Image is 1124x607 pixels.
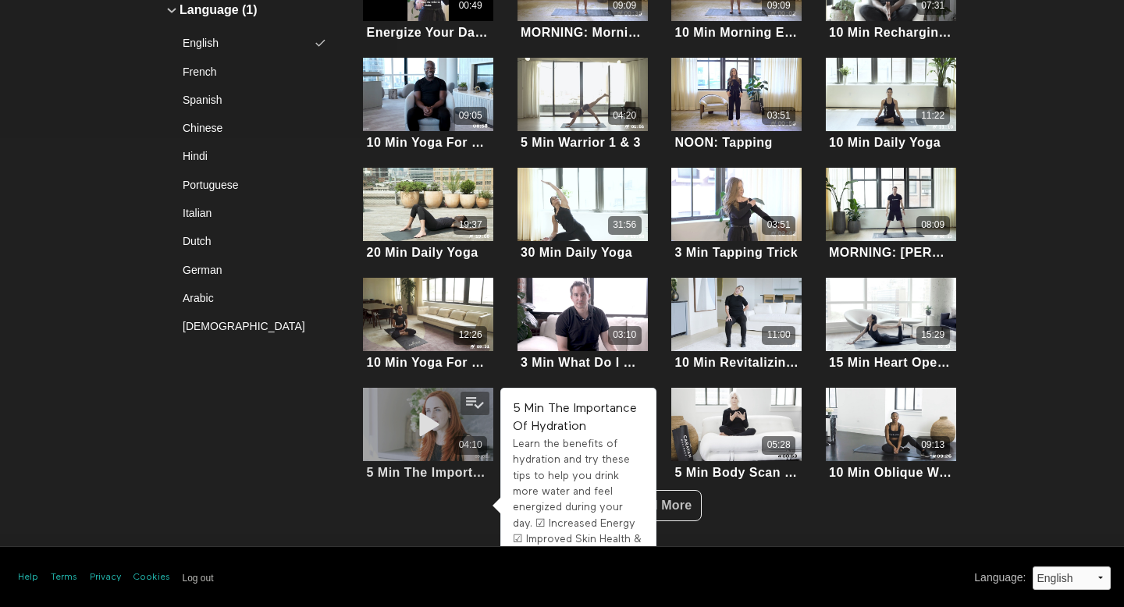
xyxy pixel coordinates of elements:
[18,571,38,584] a: Help
[363,388,493,482] a: 5 Min The Importance Of Hydration04:105 Min The Importance Of Hydration
[164,312,343,340] button: [DEMOGRAPHIC_DATA]
[518,278,648,372] a: 3 Min What Do I Do If I Never Feel Awake?03:103 Min What Do I Do If I Never Feel Awake?
[363,278,493,372] a: 10 Min Yoga For The Core II12:2610 Min Yoga For The Core II
[51,571,77,584] a: Terms
[518,58,648,152] a: 5 Min Warrior 1 & 304:205 Min Warrior 1 & 3
[183,573,214,584] input: Log out
[829,465,953,480] div: 10 Min Oblique Workout
[459,218,482,232] div: 19:37
[767,438,791,452] div: 05:28
[183,177,313,193] div: Portuguese
[613,109,636,122] div: 04:20
[829,355,953,370] div: 15 Min Heart Opening Movement
[521,135,641,150] div: 5 Min Warrior 1 & 3
[628,499,692,512] span: Load More
[518,168,648,262] a: 30 Min Daily Yoga31:5630 Min Daily Yoga
[183,92,313,108] div: Spanish
[826,278,956,372] a: 15 Min Heart Opening Movement15:2915 Min Heart Opening Movement
[829,135,941,150] div: 10 Min Daily Yoga
[674,135,772,150] div: NOON: Tapping
[183,290,313,306] div: Arabic
[164,227,343,255] button: Dutch
[366,355,490,370] div: 10 Min Yoga For The Core II
[363,58,493,152] a: 10 Min Yoga For Thoracic Expansion09:0510 Min Yoga For Thoracic Expansion
[521,25,645,40] div: MORNING: Morning Energizer
[363,168,493,262] a: 20 Min Daily Yoga19:3720 Min Daily Yoga
[164,256,343,284] button: German
[164,29,343,57] button: English
[674,355,799,370] div: 10 Min Revitalizing In-Seat Workout For Flight
[183,35,313,51] div: English
[521,355,645,370] div: 3 Min What Do I Do If I Never Feel Awake?
[183,318,313,334] div: [DEMOGRAPHIC_DATA]
[459,438,482,452] div: 04:10
[164,58,343,86] button: French
[366,25,490,40] div: Energize Your Day By Shaking Off Negative Energy (Highlight)
[164,86,343,114] button: Spanish
[671,58,802,152] a: NOON: Tapping03:51NOON: Tapping
[164,284,343,312] button: Arabic
[674,465,799,480] div: 5 Min Body Scan Meditation
[164,142,343,170] button: Hindi
[133,571,170,584] a: Cookies
[164,199,343,227] button: Italian
[617,490,702,521] button: Load More
[674,245,798,260] div: 3 Min Tapping Trick
[461,392,489,415] button: Remove from my list
[974,570,1026,586] label: Language :
[183,262,313,278] div: German
[183,205,313,221] div: Italian
[459,328,482,342] div: 12:26
[767,109,791,122] div: 03:51
[90,571,121,584] a: Privacy
[767,218,791,232] div: 03:51
[183,148,313,164] div: Hindi
[183,64,313,80] div: French
[674,25,799,40] div: 10 Min Morning Energizer
[183,233,313,249] div: Dutch
[164,114,343,142] button: Chinese
[164,171,343,199] button: Portuguese
[366,245,478,260] div: 20 Min Daily Yoga
[521,245,632,260] div: 30 Min Daily Yoga
[921,218,944,232] div: 08:09
[459,109,482,122] div: 09:05
[671,388,802,482] a: 5 Min Body Scan Meditation05:285 Min Body Scan Meditation
[829,25,953,40] div: 10 Min Recharging Meditation For Energy
[613,218,636,232] div: 31:56
[613,328,636,342] div: 03:10
[366,135,490,150] div: 10 Min Yoga For Thoracic Expansion
[826,388,956,482] a: 10 Min Oblique Workout09:1310 Min Oblique Workout
[183,120,313,136] div: Chinese
[826,168,956,262] a: MORNING: Cardio Burst08:09MORNING: [PERSON_NAME]
[671,278,802,372] a: 10 Min Revitalizing In-Seat Workout For Flight11:0010 Min Revitalizing In-Seat Workout For Flight
[921,109,944,122] div: 11:22
[921,438,944,452] div: 09:13
[767,328,791,342] div: 11:00
[826,58,956,152] a: 10 Min Daily Yoga11:2210 Min Daily Yoga
[513,403,637,433] strong: 5 Min The Importance Of Hydration
[829,245,953,260] div: MORNING: [PERSON_NAME]
[921,328,944,342] div: 15:29
[671,168,802,262] a: 3 Min Tapping Trick03:513 Min Tapping Trick
[366,465,490,480] div: 5 Min The Importance Of Hydration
